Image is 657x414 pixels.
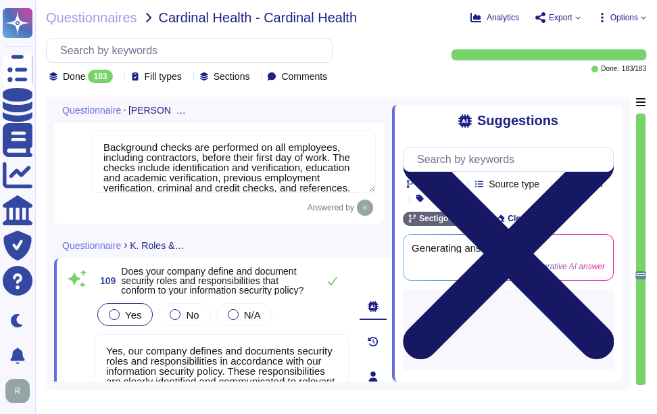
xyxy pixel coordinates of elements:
textarea: Background checks are performed on all employees, including contractors, before their first day o... [92,131,376,193]
input: Search by keywords [410,147,613,171]
span: Options [610,14,638,22]
span: K. Roles &amp; Responsibilities [130,241,187,250]
button: Analytics [470,12,519,23]
span: Answered by [308,204,354,212]
span: No [186,309,199,321]
span: Analytics [487,14,519,22]
span: N/A [244,309,261,321]
img: user [5,379,30,403]
span: Questionnaire [62,106,121,115]
input: Search by keywords [53,39,332,62]
span: Done [63,72,85,81]
span: Fill types [145,72,182,81]
span: Cardinal Health - Cardinal Health [159,11,357,24]
span: Done: [601,66,619,72]
span: 109 [95,276,116,285]
span: Export [549,14,573,22]
button: user [3,376,39,406]
span: Yes [125,309,141,321]
span: Questionnaire [62,241,121,250]
span: Sections [214,72,250,81]
div: 183 [88,70,112,83]
span: Comments [281,72,327,81]
span: 183 / 183 [622,66,646,72]
span: Does your company define and document security roles and responsibilities that conform to your in... [121,266,303,296]
img: user [357,200,373,216]
span: [PERSON_NAME] Human Resources Security Management [128,106,187,115]
span: Questionnaires [46,11,137,24]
